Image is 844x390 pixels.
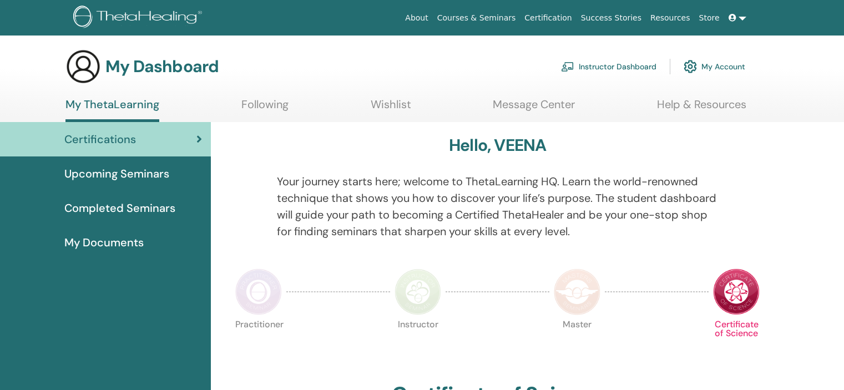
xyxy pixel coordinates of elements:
[73,6,206,31] img: logo.png
[395,269,441,315] img: Instructor
[713,320,760,367] p: Certificate of Science
[684,54,745,79] a: My Account
[395,320,441,367] p: Instructor
[433,8,520,28] a: Courses & Seminars
[64,200,175,216] span: Completed Seminars
[657,98,746,119] a: Help & Resources
[65,49,101,84] img: generic-user-icon.jpg
[65,98,159,122] a: My ThetaLearning
[520,8,576,28] a: Certification
[646,8,695,28] a: Resources
[64,165,169,182] span: Upcoming Seminars
[235,269,282,315] img: Practitioner
[561,54,656,79] a: Instructor Dashboard
[64,234,144,251] span: My Documents
[105,57,219,77] h3: My Dashboard
[241,98,289,119] a: Following
[561,62,574,72] img: chalkboard-teacher.svg
[554,269,600,315] img: Master
[577,8,646,28] a: Success Stories
[713,269,760,315] img: Certificate of Science
[64,131,136,148] span: Certifications
[235,320,282,367] p: Practitioner
[277,173,719,240] p: Your journey starts here; welcome to ThetaLearning HQ. Learn the world-renowned technique that sh...
[554,320,600,367] p: Master
[449,135,546,155] h3: Hello, VEENA
[401,8,432,28] a: About
[695,8,724,28] a: Store
[684,57,697,76] img: cog.svg
[371,98,411,119] a: Wishlist
[493,98,575,119] a: Message Center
